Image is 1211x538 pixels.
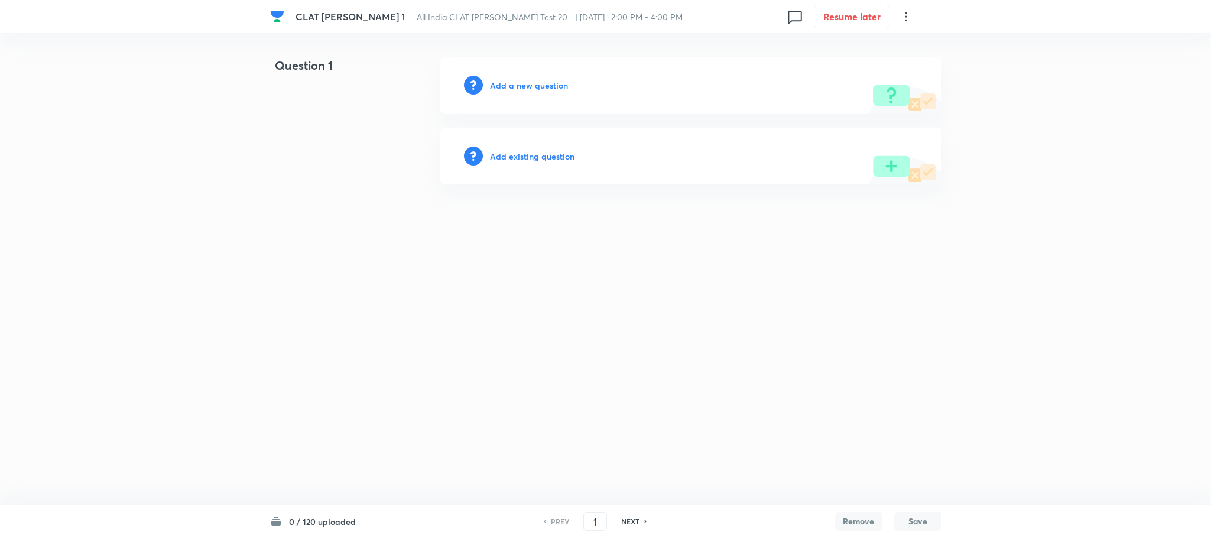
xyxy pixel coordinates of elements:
button: Remove [835,512,882,531]
h6: Add existing question [490,150,574,163]
span: All India CLAT [PERSON_NAME] Test 20... | [DATE] · 2:00 PM - 4:00 PM [417,11,683,22]
h6: NEXT [621,516,639,527]
h6: PREV [551,516,569,527]
h6: Add a new question [490,79,568,92]
h4: Question 1 [270,57,402,84]
button: Save [894,512,941,531]
button: Resume later [814,5,889,28]
span: CLAT [PERSON_NAME] 1 [296,10,405,22]
img: Company Logo [270,9,284,24]
h6: 0 / 120 uploaded [289,516,356,528]
a: Company Logo [270,9,287,24]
